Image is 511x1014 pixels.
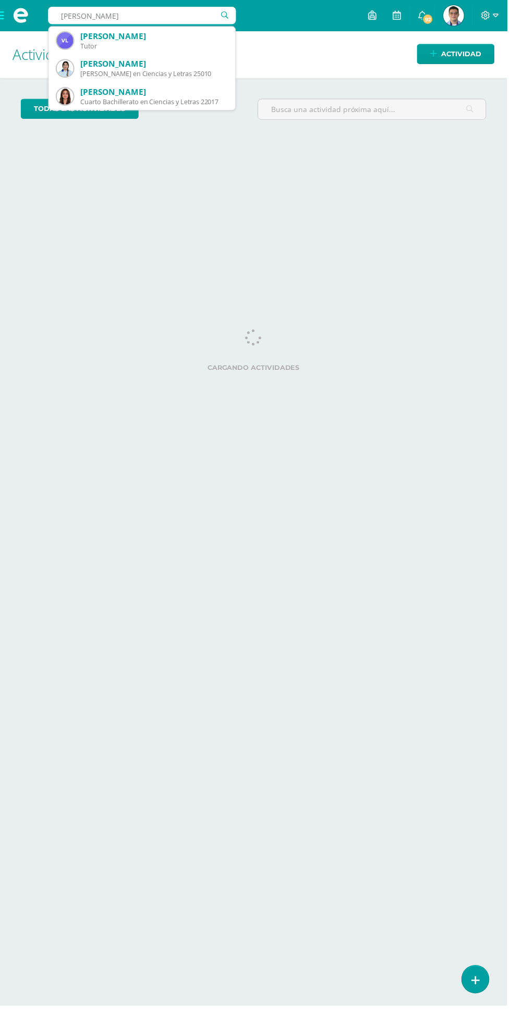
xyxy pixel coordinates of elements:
[57,89,74,105] img: 2d3926f372c9e330f2f8d70fc8cd203a.png
[81,42,229,51] div: Tutor
[425,14,437,25] span: 92
[81,87,229,98] div: [PERSON_NAME]
[81,70,229,79] div: [PERSON_NAME] en Ciencias y Letras 25010
[81,31,229,42] div: [PERSON_NAME]
[57,60,74,77] img: 7fcd83b8b6ecf89edfcbadf28cd3f00e.png
[420,44,498,65] a: Actividad
[48,7,238,24] input: Busca un usuario...
[81,98,229,107] div: Cuarto Bachillerato en Ciencias y Letras 22017
[447,5,468,26] img: af73b71652ad57d3cfb98d003decfcc7.png
[21,100,140,120] a: todas las Actividades
[260,100,490,120] input: Busca una actividad próxima aquí...
[81,59,229,70] div: [PERSON_NAME]
[13,31,498,79] h1: Actividades
[21,367,490,375] label: Cargando actividades
[57,32,74,49] img: c62c91208f49e2b6a0343c10b4f4bb37.png
[445,45,485,64] span: Actividad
